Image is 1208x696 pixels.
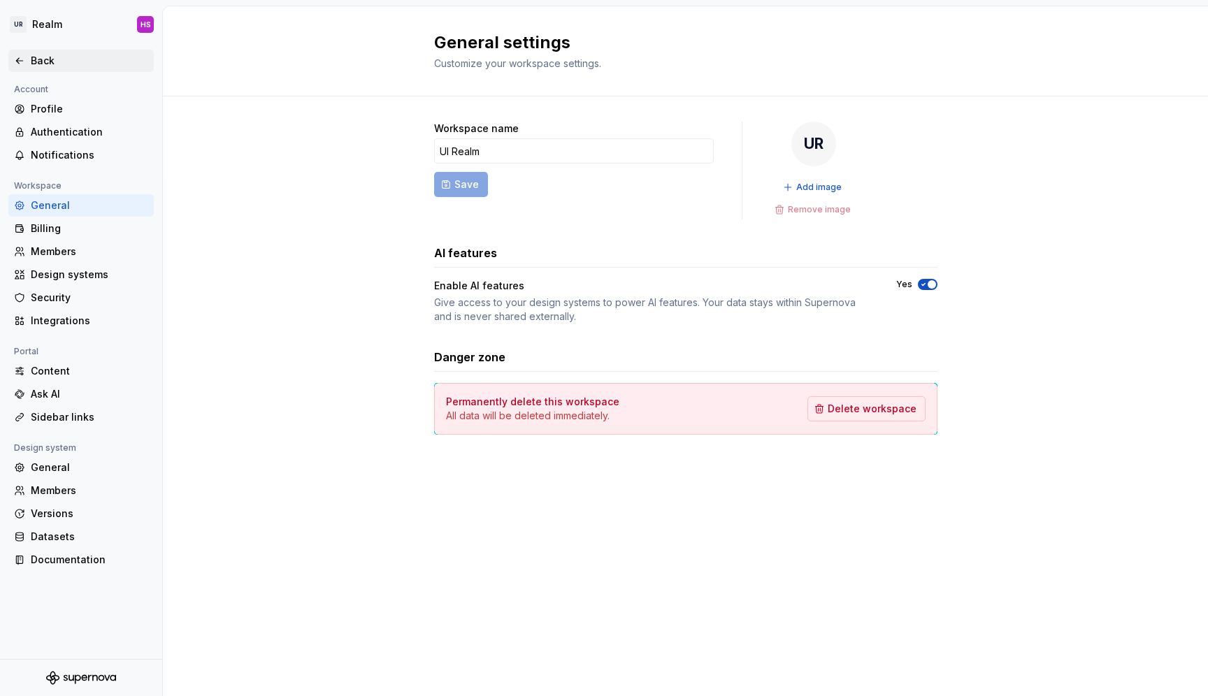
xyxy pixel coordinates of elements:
[8,263,154,286] a: Design systems
[31,54,148,68] div: Back
[446,395,619,409] h4: Permanently delete this workspace
[434,349,505,365] h3: Danger zone
[31,364,148,378] div: Content
[8,177,67,194] div: Workspace
[31,125,148,139] div: Authentication
[446,409,619,423] p: All data will be deleted immediately.
[31,410,148,424] div: Sidebar links
[8,502,154,525] a: Versions
[31,102,148,116] div: Profile
[31,387,148,401] div: Ask AI
[31,507,148,521] div: Versions
[141,19,151,30] div: HS
[8,98,154,120] a: Profile
[46,671,116,685] svg: Supernova Logo
[10,16,27,33] div: UR
[8,525,154,548] a: Datasets
[791,122,836,166] div: UR
[434,279,524,293] div: Enable AI features
[8,144,154,166] a: Notifications
[8,194,154,217] a: General
[8,479,154,502] a: Members
[3,9,159,40] button: URRealmHS
[807,396,926,421] button: Delete workspace
[796,182,842,193] span: Add image
[896,279,912,290] label: Yes
[434,296,871,324] div: Give access to your design systems to power AI features. Your data stays within Supernova and is ...
[434,57,601,69] span: Customize your workspace settings.
[32,17,62,31] div: Realm
[8,81,54,98] div: Account
[8,240,154,263] a: Members
[31,268,148,282] div: Design systems
[434,31,921,54] h2: General settings
[8,217,154,240] a: Billing
[31,222,148,235] div: Billing
[828,402,916,416] span: Delete workspace
[31,484,148,498] div: Members
[8,287,154,309] a: Security
[8,549,154,571] a: Documentation
[31,148,148,162] div: Notifications
[8,121,154,143] a: Authentication
[8,343,44,360] div: Portal
[434,122,519,136] label: Workspace name
[31,314,148,328] div: Integrations
[31,530,148,544] div: Datasets
[8,406,154,428] a: Sidebar links
[8,310,154,332] a: Integrations
[31,245,148,259] div: Members
[31,291,148,305] div: Security
[8,50,154,72] a: Back
[31,198,148,212] div: General
[434,245,497,261] h3: AI features
[8,360,154,382] a: Content
[31,553,148,567] div: Documentation
[8,383,154,405] a: Ask AI
[779,177,848,197] button: Add image
[31,461,148,474] div: General
[8,440,82,456] div: Design system
[8,456,154,479] a: General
